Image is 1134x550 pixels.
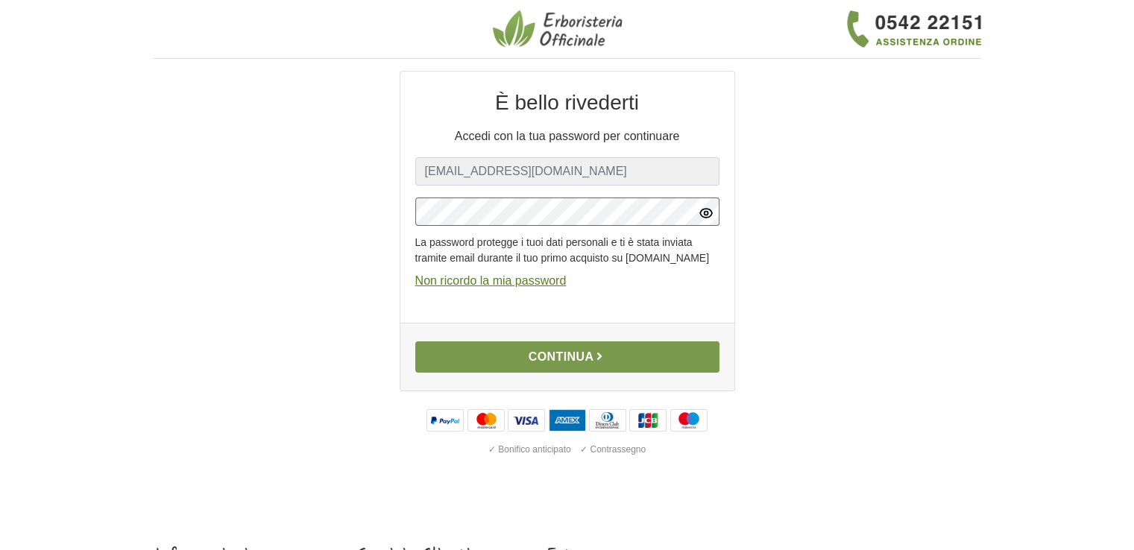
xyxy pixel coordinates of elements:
div: ✓ Contrassegno [577,440,649,459]
a: Non ricordo la mia password [415,274,567,287]
p: Accedi con la tua password per continuare [415,127,719,145]
h2: È bello rivederti [415,89,719,116]
img: Erboristeria Officinale [493,9,627,49]
div: ✓ Bonifico anticipato [485,440,574,459]
button: Continua [415,341,719,373]
input: Il tuo indirizzo e-mail [415,157,719,186]
small: La password protegge i tuoi dati personali e ti è stata inviata tramite email durante il tuo prim... [415,229,719,266]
